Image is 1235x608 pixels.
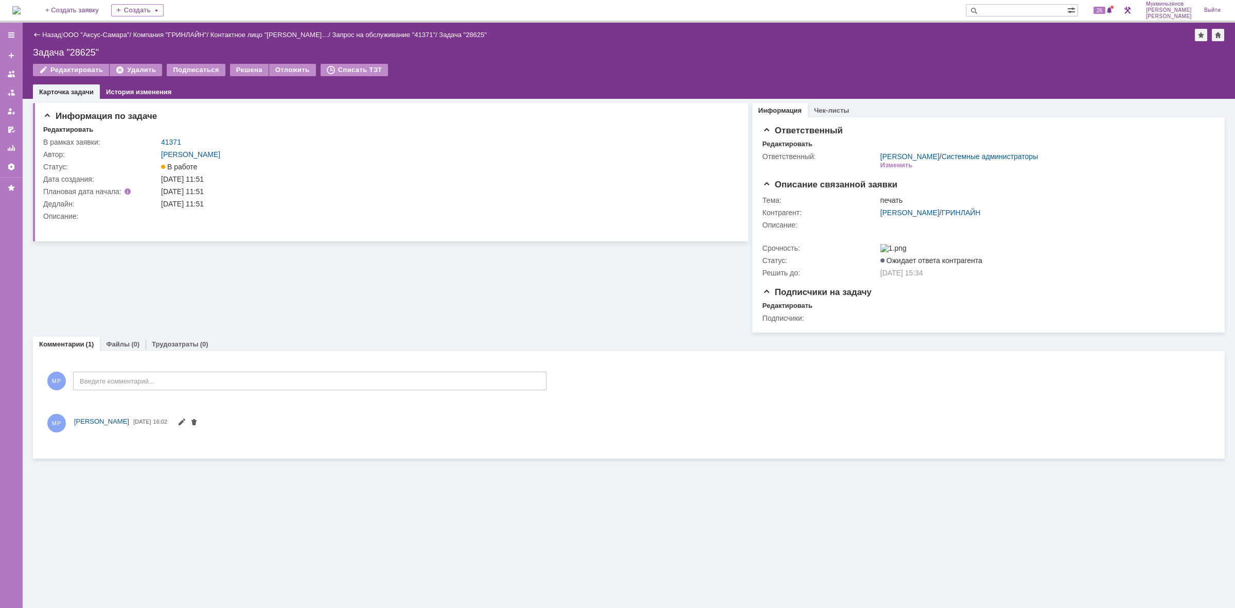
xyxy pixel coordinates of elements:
[763,287,872,297] span: Подписчики на задачу
[3,121,20,138] a: Мои согласования
[763,126,843,135] span: Ответственный
[880,256,982,265] span: Ожидает ответа контрагента
[153,419,168,425] span: 16:02
[161,150,220,159] a: [PERSON_NAME]
[763,256,878,265] div: Статус:
[763,302,813,310] div: Редактировать
[880,209,1208,217] div: /
[111,4,164,16] div: Создать
[3,66,20,82] a: Заявки на командах
[161,187,731,196] div: [DATE] 11:51
[190,419,198,427] span: Удалить
[12,6,21,14] img: logo
[131,340,139,348] div: (0)
[106,88,171,96] a: История изменения
[63,31,130,39] a: ООО "Аксус-Самара"
[1146,7,1192,13] span: [PERSON_NAME]
[210,31,332,39] div: /
[1121,4,1134,16] a: Перейти в интерфейс администратора
[880,196,1208,204] div: печать
[880,269,923,277] span: [DATE] 15:34
[1212,29,1224,41] div: Сделать домашней страницей
[763,209,878,217] div: Контрагент:
[161,163,197,171] span: В работе
[39,340,84,348] a: Комментарии
[43,111,157,121] span: Информация по задаче
[1146,13,1192,20] span: [PERSON_NAME]
[880,152,1038,161] div: /
[1195,29,1207,41] div: Добавить в избранное
[43,138,159,146] div: В рамках заявки:
[86,340,94,348] div: (1)
[3,47,20,64] a: Создать заявку
[152,340,199,348] a: Трудозатраты
[161,138,181,146] a: 41371
[61,30,63,38] div: |
[439,31,487,39] div: Задача "28625"
[880,209,940,217] a: [PERSON_NAME]
[758,107,802,114] a: Информация
[763,244,878,252] div: Срочность:
[763,140,813,148] div: Редактировать
[43,212,733,220] div: Описание:
[942,209,981,217] a: ГРИНЛАЙН
[880,152,940,161] a: [PERSON_NAME]
[161,175,731,183] div: [DATE] 11:51
[43,150,159,159] div: Автор:
[42,31,61,39] a: Назад
[74,416,129,427] a: [PERSON_NAME]
[47,372,66,390] span: МР
[133,31,207,39] a: Компания "ГРИНЛАЙН"
[133,419,151,425] span: [DATE]
[3,159,20,175] a: Настройки
[43,200,159,208] div: Дедлайн:
[133,31,210,39] div: /
[880,161,913,169] div: Изменить
[12,6,21,14] a: Перейти на домашнюю страницу
[1067,5,1078,14] span: Расширенный поиск
[942,152,1038,161] a: Системные администраторы
[763,152,878,161] div: Ответственный:
[210,31,329,39] a: Контактное лицо "[PERSON_NAME]…
[43,126,93,134] div: Редактировать
[763,196,878,204] div: Тема:
[763,269,878,277] div: Решить до:
[1093,7,1105,14] span: 26
[332,31,435,39] a: Запрос на обслуживание "41371"
[63,31,133,39] div: /
[106,340,130,348] a: Файлы
[1146,1,1192,7] span: Мукминьзянов
[200,340,208,348] div: (0)
[3,140,20,157] a: Отчеты
[43,187,147,196] div: Плановая дата начала:
[880,244,907,252] img: 1.png
[43,175,159,183] div: Дата создания:
[3,84,20,101] a: Заявки в моей ответственности
[763,221,1210,229] div: Описание:
[3,103,20,119] a: Мои заявки
[43,163,159,171] div: Статус:
[33,47,1225,58] div: Задача "28625"
[74,418,129,425] span: [PERSON_NAME]
[161,200,731,208] div: [DATE] 11:51
[178,419,186,427] span: Редактировать
[763,180,897,189] span: Описание связанной заявки
[332,31,439,39] div: /
[763,314,878,322] div: Подписчики:
[39,88,94,96] a: Карточка задачи
[814,107,849,114] a: Чек-листы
